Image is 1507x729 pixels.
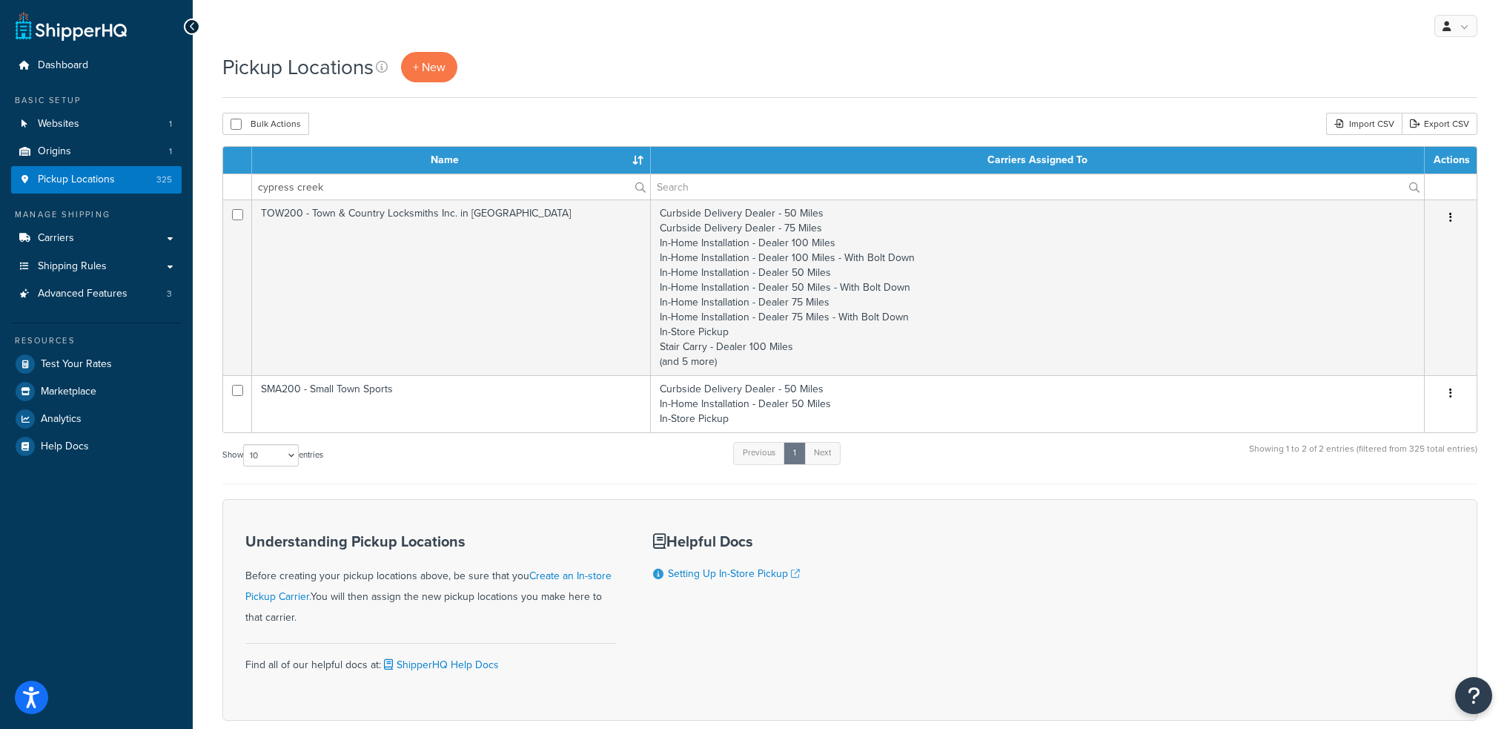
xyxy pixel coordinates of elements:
td: Curbside Delivery Dealer - 50 Miles In-Home Installation - Dealer 50 Miles In-Store Pickup [651,375,1425,432]
span: Test Your Rates [41,358,112,371]
label: Show entries [222,444,323,466]
a: ShipperHQ Help Docs [381,657,499,673]
span: Help Docs [41,441,89,453]
a: Origins 1 [11,138,182,165]
li: Pickup Locations [11,166,182,194]
input: Search [651,174,1424,199]
div: Before creating your pickup locations above, be sure that you You will then assign the new pickup... [245,533,616,628]
a: Analytics [11,406,182,432]
button: Open Resource Center [1455,677,1492,714]
h3: Helpful Docs [653,533,816,550]
a: Shipping Rules [11,253,182,280]
div: Manage Shipping [11,208,182,221]
span: Carriers [38,232,74,245]
th: Actions [1425,147,1477,174]
span: Origins [38,145,71,158]
div: Showing 1 to 2 of 2 entries (filtered from 325 total entries) [1249,441,1477,472]
a: Dashboard [11,52,182,79]
a: Carriers [11,225,182,252]
div: Import CSV [1326,113,1402,135]
a: 1 [784,442,806,464]
span: Pickup Locations [38,174,115,186]
span: 1 [169,118,172,131]
div: Basic Setup [11,94,182,107]
select: Showentries [243,444,299,466]
span: Marketplace [41,386,96,398]
a: Next [804,442,841,464]
li: Websites [11,110,182,138]
h3: Understanding Pickup Locations [245,533,616,550]
div: Resources [11,334,182,347]
h1: Pickup Locations [222,53,374,82]
th: Name : activate to sort column ascending [252,147,651,174]
span: Dashboard [38,59,88,72]
th: Carriers Assigned To [651,147,1425,174]
span: Shipping Rules [38,260,107,273]
td: TOW200 - Town & Country Locksmiths Inc. in [GEOGRAPHIC_DATA] [252,199,651,375]
span: + New [413,59,446,76]
a: Previous [733,442,785,464]
a: + New [401,52,457,82]
input: Search [252,174,650,199]
td: SMA200 - Small Town Sports [252,375,651,432]
a: Test Your Rates [11,351,182,377]
a: Marketplace [11,378,182,405]
li: Advanced Features [11,280,182,308]
a: Export CSV [1402,113,1477,135]
a: Setting Up In-Store Pickup [668,566,800,581]
a: Help Docs [11,433,182,460]
li: Origins [11,138,182,165]
button: Bulk Actions [222,113,309,135]
span: Advanced Features [38,288,127,300]
a: ShipperHQ Home [16,11,127,41]
span: 1 [169,145,172,158]
span: 325 [156,174,172,186]
td: Curbside Delivery Dealer - 50 Miles Curbside Delivery Dealer - 75 Miles In-Home Installation - De... [651,199,1425,375]
a: Pickup Locations 325 [11,166,182,194]
div: Find all of our helpful docs at: [245,643,616,676]
span: Analytics [41,413,82,426]
a: Websites 1 [11,110,182,138]
span: Websites [38,118,79,131]
a: Advanced Features 3 [11,280,182,308]
span: 3 [167,288,172,300]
